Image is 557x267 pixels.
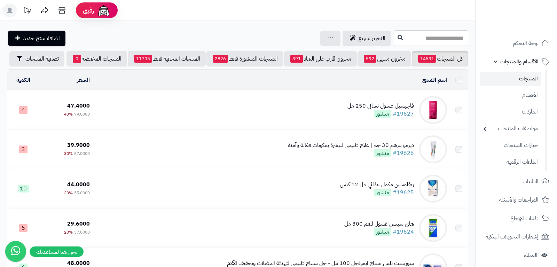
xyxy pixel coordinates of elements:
button: تصفية المنتجات [9,51,64,66]
span: 40% [64,111,73,117]
span: تصفية المنتجات [25,55,59,63]
span: 55.0000 [74,190,90,196]
img: ai-face.png [97,3,111,17]
span: 44.0000 [67,180,90,189]
span: 37.0000 [74,229,90,235]
a: كل المنتجات14531 [412,51,468,66]
span: 39.9000 [67,141,90,149]
a: الماركات [480,104,541,119]
a: السعر [77,76,90,84]
span: منشور [374,189,391,196]
span: طلبات الإرجاع [510,213,539,223]
a: اضافة منتج جديد [8,31,65,46]
span: الطلبات [523,176,539,186]
a: المنتجات [480,72,541,86]
a: #19624 [393,228,414,236]
span: 10 [18,185,29,193]
a: #19627 [393,110,414,118]
span: 5 [19,224,28,232]
a: الطلبات [480,173,553,190]
a: #19625 [393,188,414,197]
span: اضافة منتج جديد [23,34,60,42]
span: 57.0000 [74,150,90,157]
a: تحديثات المنصة [18,3,36,19]
div: ريفلوسين مكمل غذائي جل 12 كيس [340,181,414,189]
a: المنتجات المخفضة0 [66,51,127,66]
a: المنتجات المخفية فقط11705 [128,51,206,66]
span: 592 [364,55,376,63]
a: العملاء [480,247,553,264]
a: طلبات الإرجاع [480,210,553,227]
span: 20% [64,229,73,235]
a: الملفات الرقمية [480,155,541,170]
img: ديرمو مرهم 30 جم | علاج طبيعي للبشرة بمكونات فعّالة وآمنة [419,135,447,163]
span: المراجعات والأسئلة [499,195,539,205]
span: 79.0000 [74,111,90,117]
span: 391 [290,55,303,63]
span: 47.4000 [67,102,90,110]
img: ريفلوسين مكمل غذائي جل 12 كيس [419,175,447,203]
span: 30% [64,150,73,157]
span: 2826 [213,55,228,63]
a: التحرير لسريع [343,31,391,46]
a: مواصفات المنتجات [480,121,541,136]
a: اسم المنتج [422,76,447,84]
span: منشور [374,110,391,118]
span: العملاء [524,250,538,260]
a: إشعارات التحويلات البنكية [480,228,553,245]
a: خيارات المنتجات [480,138,541,153]
span: 0 [73,55,81,63]
a: لوحة التحكم [480,35,553,52]
span: الأقسام والمنتجات [500,57,539,66]
span: 29.6000 [67,220,90,228]
img: فاجيسيل غسول نسائي 250 مل [419,96,447,124]
span: 3 [19,146,28,153]
a: المنتجات المنشورة فقط2826 [206,51,283,66]
span: 14531 [418,55,436,63]
div: هاي سينس غسول للفم 300 مل [344,220,414,228]
a: مخزون منتهي592 [358,51,411,66]
span: منشور [374,149,391,157]
img: هاي سينس غسول للفم 300 مل [419,214,447,242]
div: فاجيسيل غسول نسائي 250 مل [347,102,414,110]
div: ديرمو مرهم 30 جم | علاج طبيعي للبشرة بمكونات فعّالة وآمنة [288,141,414,149]
span: لوحة التحكم [513,38,539,48]
span: 20% [64,190,73,196]
span: 4 [19,106,28,114]
span: 11705 [134,55,152,63]
span: منشور [374,228,391,236]
span: رفيق [83,6,94,15]
span: إشعارات التحويلات البنكية [486,232,539,242]
a: الأقسام [480,88,541,103]
a: مخزون قارب على النفاذ391 [284,51,357,66]
a: الكمية [16,76,30,84]
span: التحرير لسريع [359,34,385,42]
a: #19626 [393,149,414,157]
a: المراجعات والأسئلة [480,191,553,208]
